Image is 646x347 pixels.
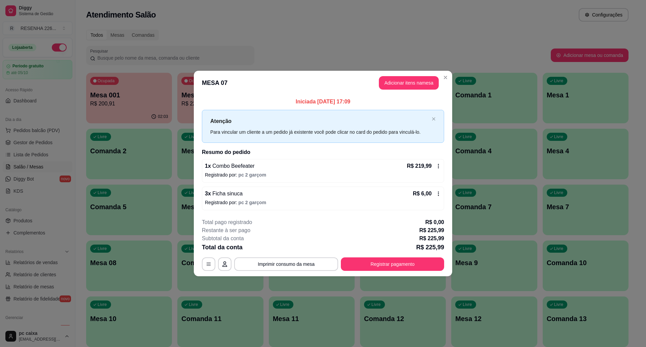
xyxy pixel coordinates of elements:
[239,172,266,178] span: pc 2 garçom
[205,199,441,206] p: Registrado por:
[202,148,444,156] h2: Resumo do pedido
[202,243,243,252] p: Total da conta
[239,200,266,205] span: pc 2 garçom
[202,226,250,234] p: Restante à ser pago
[425,218,444,226] p: R$ 0,00
[202,234,244,243] p: Subtotal da conta
[416,243,444,252] p: R$ 225,99
[205,171,441,178] p: Registrado por:
[202,98,444,106] p: Iniciada [DATE] 17:09
[419,226,444,234] p: R$ 225,99
[379,76,439,90] button: Adicionar itens namesa
[202,218,252,226] p: Total pago registrado
[194,71,452,95] header: MESA 07
[440,72,451,83] button: Close
[419,234,444,243] p: R$ 225,99
[413,190,432,198] p: R$ 6,00
[211,191,243,196] span: Ficha sinuca
[211,163,255,169] span: Combo Beefeater
[210,117,429,125] p: Atenção
[205,162,255,170] p: 1 x
[407,162,432,170] p: R$ 219,99
[341,257,444,271] button: Registrar pagamento
[210,128,429,136] div: Para vincular um cliente a um pedido já existente você pode clicar no card do pedido para vinculá...
[205,190,243,198] p: 3 x
[234,257,338,271] button: Imprimir consumo da mesa
[432,117,436,121] button: close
